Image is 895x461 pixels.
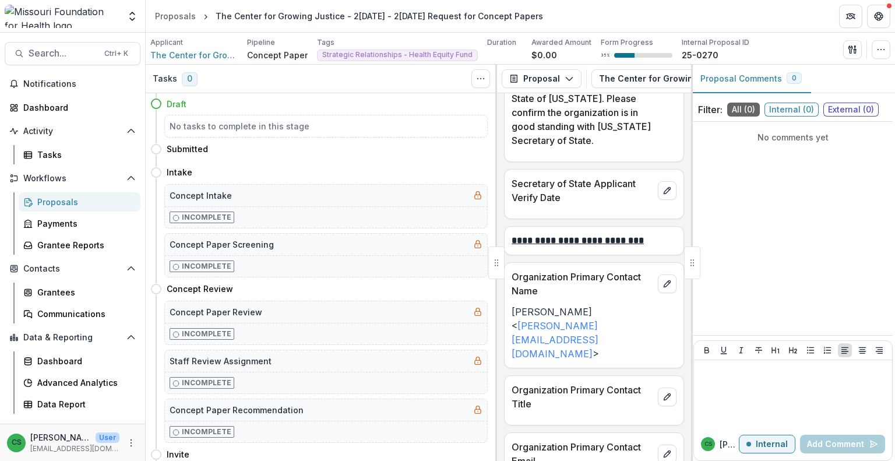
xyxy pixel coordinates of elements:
[512,383,653,411] p: Organization Primary Contact Title
[19,304,140,323] a: Communications
[698,103,723,117] p: Filter:
[19,235,140,255] a: Grantee Reports
[37,286,131,298] div: Grantees
[37,196,131,208] div: Proposals
[23,174,122,184] span: Workflows
[150,8,548,24] nav: breadcrumb
[170,189,232,202] h5: Concept Intake
[182,212,231,223] p: Incomplete
[5,328,140,347] button: Open Data & Reporting
[167,143,208,155] h4: Submitted
[102,47,131,60] div: Ctrl + K
[727,103,760,117] span: All ( 0 )
[769,343,783,357] button: Heading 1
[786,343,800,357] button: Heading 2
[150,8,200,24] a: Proposals
[170,120,482,132] h5: No tasks to complete in this stage
[756,439,788,449] p: Internal
[734,343,748,357] button: Italicize
[5,169,140,188] button: Open Workflows
[124,5,140,28] button: Open entity switcher
[19,145,140,164] a: Tasks
[247,37,275,48] p: Pipeline
[5,259,140,278] button: Open Contacts
[823,103,879,117] span: External ( 0 )
[37,355,131,367] div: Dashboard
[170,306,262,318] h5: Concept Paper Review
[698,131,888,143] p: No comments yet
[30,431,91,444] p: [PERSON_NAME]
[512,320,598,360] a: [PERSON_NAME][EMAIL_ADDRESS][DOMAIN_NAME]
[153,74,177,84] h3: Tasks
[170,355,272,367] h5: Staff Review Assignment
[167,283,233,295] h4: Concept Review
[182,72,198,86] span: 0
[717,343,731,357] button: Underline
[487,37,516,48] p: Duration
[170,238,274,251] h5: Concept Paper Screening
[182,378,231,388] p: Incomplete
[682,37,749,48] p: Internal Proposal ID
[531,49,557,61] p: $0.00
[502,69,582,88] button: Proposal
[37,308,131,320] div: Communications
[216,10,543,22] div: The Center for Growing Justice - 2[DATE] - 2[DATE] Request for Concept Papers
[471,69,490,88] button: Toggle View Cancelled Tasks
[5,42,140,65] button: Search...
[247,49,308,61] p: Concept Paper
[804,343,818,357] button: Bullet List
[838,343,852,357] button: Align Left
[658,388,676,406] button: edit
[23,126,122,136] span: Activity
[19,214,140,233] a: Payments
[867,5,890,28] button: Get Help
[839,5,862,28] button: Partners
[512,270,653,298] p: Organization Primary Contact Name
[5,122,140,140] button: Open Activity
[601,37,653,48] p: Form Progress
[23,101,131,114] div: Dashboard
[29,48,97,59] span: Search...
[5,98,140,117] a: Dashboard
[150,49,238,61] a: The Center for Growing Justice
[37,217,131,230] div: Payments
[37,398,131,410] div: Data Report
[167,166,192,178] h4: Intake
[96,432,119,443] p: User
[317,37,334,48] p: Tags
[322,51,473,59] span: Strategic Relationships - Health Equity Fund
[37,149,131,161] div: Tasks
[800,435,885,453] button: Add Comment
[601,51,609,59] p: 35 %
[170,404,304,416] h5: Concept Paper Recommendation
[855,343,869,357] button: Align Center
[704,441,712,447] div: Chase Shiflet
[792,74,797,82] span: 0
[19,192,140,212] a: Proposals
[12,439,22,446] div: Chase Shiflet
[30,444,119,454] p: [EMAIL_ADDRESS][DOMAIN_NAME]
[150,37,183,48] p: Applicant
[720,438,739,451] p: [PERSON_NAME]
[19,395,140,414] a: Data Report
[752,343,766,357] button: Strike
[19,373,140,392] a: Advanced Analytics
[682,49,718,61] p: 25-0270
[19,351,140,371] a: Dashboard
[872,343,886,357] button: Align Right
[182,261,231,272] p: Incomplete
[155,10,196,22] div: Proposals
[531,37,591,48] p: Awarded Amount
[182,427,231,437] p: Incomplete
[19,283,140,302] a: Grantees
[37,376,131,389] div: Advanced Analytics
[23,79,136,89] span: Notifications
[124,436,138,450] button: More
[691,65,811,93] button: Proposal Comments
[23,264,122,274] span: Contacts
[512,305,676,361] p: [PERSON_NAME] < >
[5,75,140,93] button: Notifications
[512,177,653,205] p: Secretary of State Applicant Verify Date
[5,5,119,28] img: Missouri Foundation for Health logo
